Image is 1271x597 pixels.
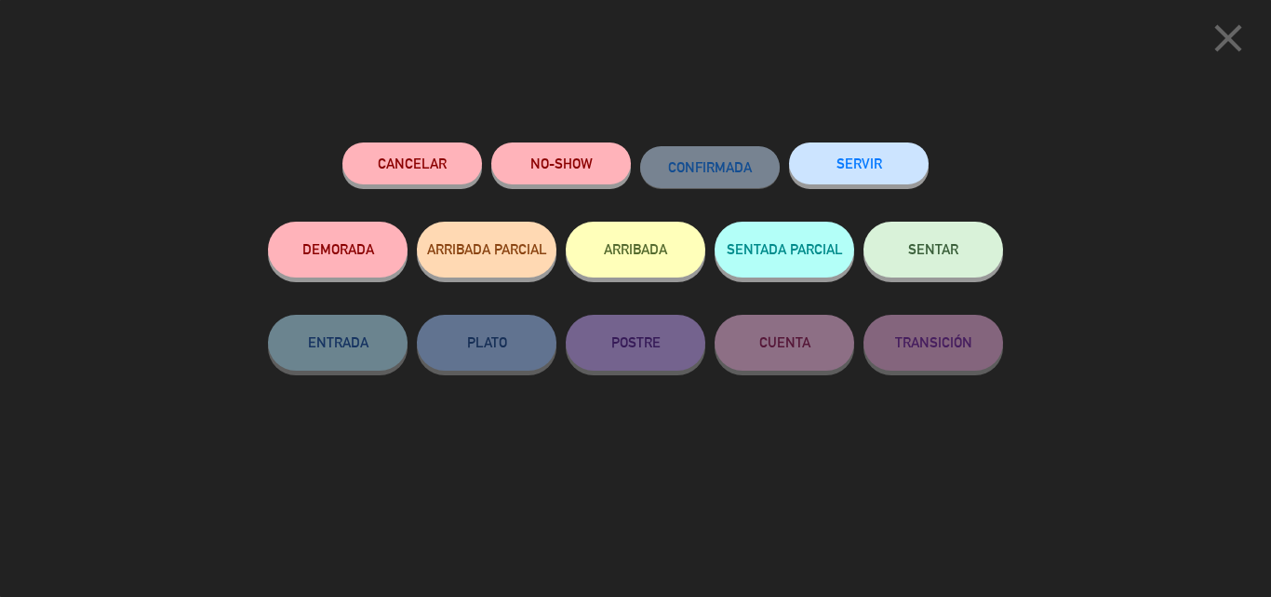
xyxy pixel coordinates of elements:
span: CONFIRMADA [668,159,752,175]
button: Cancelar [342,142,482,184]
span: ARRIBADA PARCIAL [427,241,547,257]
button: ARRIBADA [566,222,705,278]
button: SERVIR [789,142,929,184]
button: ARRIBADA PARCIAL [417,222,556,278]
i: close [1205,15,1251,61]
button: close [1199,14,1257,69]
button: NO-SHOW [491,142,631,184]
button: TRANSICIÓN [863,315,1003,371]
button: SENTAR [863,222,1003,278]
button: CUENTA [715,315,854,371]
button: POSTRE [566,315,705,371]
button: DEMORADA [268,222,408,278]
button: CONFIRMADA [640,146,780,188]
button: SENTADA PARCIAL [715,222,854,278]
button: PLATO [417,315,556,371]
button: ENTRADA [268,315,408,371]
span: SENTAR [908,241,958,257]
